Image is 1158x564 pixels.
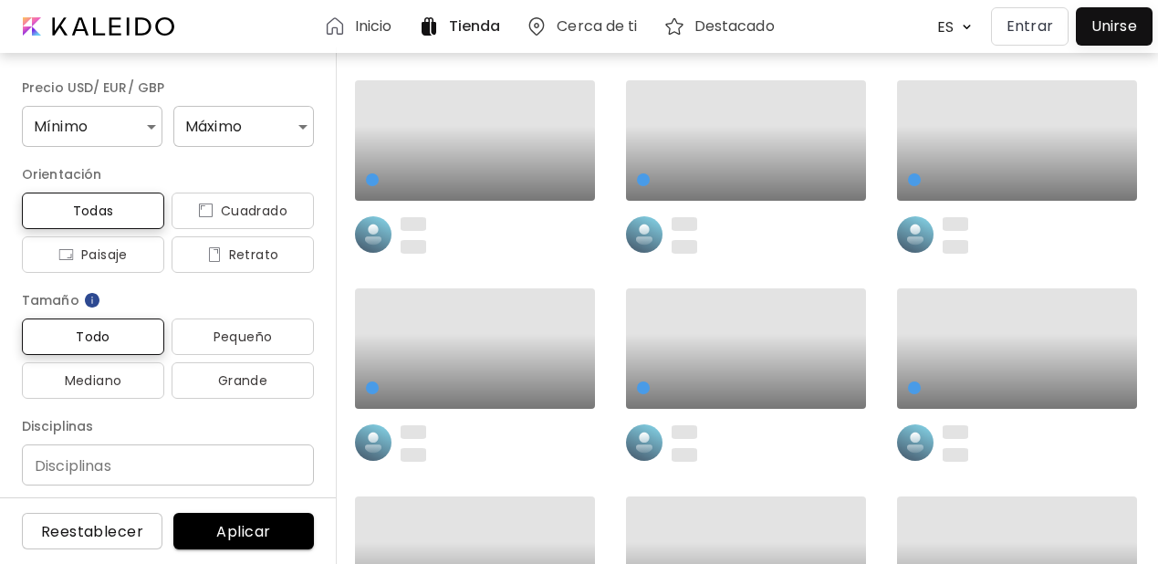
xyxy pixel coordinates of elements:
[37,326,150,348] span: Todo
[186,244,299,266] span: Retrato
[186,200,299,222] span: Cuadrado
[22,106,162,147] div: Mínimo
[22,163,314,185] h6: Orientación
[355,19,392,34] h6: Inicio
[663,16,782,37] a: Destacado
[37,522,148,541] span: Reestablecer
[186,326,299,348] span: Pequeño
[37,200,150,222] span: Todas
[324,16,400,37] a: Inicio
[22,319,164,355] button: Todo
[172,193,314,229] button: iconCuadrado
[526,16,644,37] a: Cerca de ti
[991,7,1076,46] a: Entrar
[37,370,150,392] span: Mediano
[172,362,314,399] button: Grande
[22,513,162,549] button: Reestablecer
[449,19,501,34] h6: Tienda
[557,19,637,34] h6: Cerca de ti
[198,204,214,218] img: icon
[172,319,314,355] button: Pequeño
[1076,7,1153,46] a: Unirse
[37,244,150,266] span: Paisaje
[207,247,222,262] img: icon
[1007,16,1053,37] p: Entrar
[173,106,314,147] div: Máximo
[22,77,314,99] h6: Precio USD/ EUR/ GBP
[188,522,299,541] span: Aplicar
[928,11,957,43] div: ES
[58,247,74,262] img: icon
[694,19,775,34] h6: Destacado
[186,370,299,392] span: Grande
[83,291,101,309] img: info
[22,193,164,229] button: Todas
[991,7,1069,46] button: Entrar
[418,16,508,37] a: Tienda
[22,415,314,437] h6: Disciplinas
[22,289,314,311] h6: Tamaño
[957,18,976,36] img: arrow down
[22,236,164,273] button: iconPaisaje
[173,513,314,549] button: Aplicar
[22,362,164,399] button: Mediano
[172,236,314,273] button: iconRetrato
